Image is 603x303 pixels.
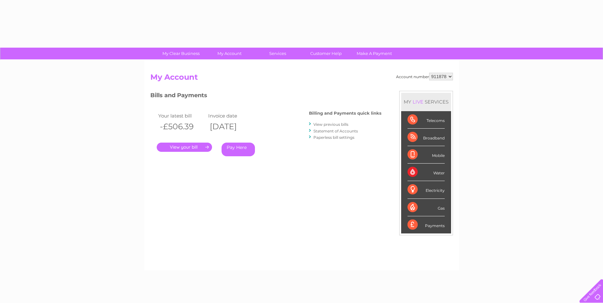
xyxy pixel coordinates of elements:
[157,120,207,133] th: -£506.39
[157,111,207,120] td: Your latest bill
[150,73,453,85] h2: My Account
[150,91,381,102] h3: Bills and Payments
[157,143,212,152] a: .
[411,99,425,105] div: LIVE
[348,48,401,59] a: Make A Payment
[408,129,445,146] div: Broadband
[251,48,304,59] a: Services
[203,48,256,59] a: My Account
[309,111,381,116] h4: Billing and Payments quick links
[408,181,445,199] div: Electricity
[300,48,352,59] a: Customer Help
[408,199,445,216] div: Gas
[313,129,358,133] a: Statement of Accounts
[408,216,445,233] div: Payments
[222,143,255,156] a: Pay Here
[401,93,451,111] div: MY SERVICES
[313,135,354,140] a: Paperless bill settings
[207,120,257,133] th: [DATE]
[313,122,348,127] a: View previous bills
[408,111,445,129] div: Telecoms
[408,164,445,181] div: Water
[155,48,207,59] a: My Clear Business
[408,146,445,164] div: Mobile
[207,111,257,120] td: Invoice date
[396,73,453,80] div: Account number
